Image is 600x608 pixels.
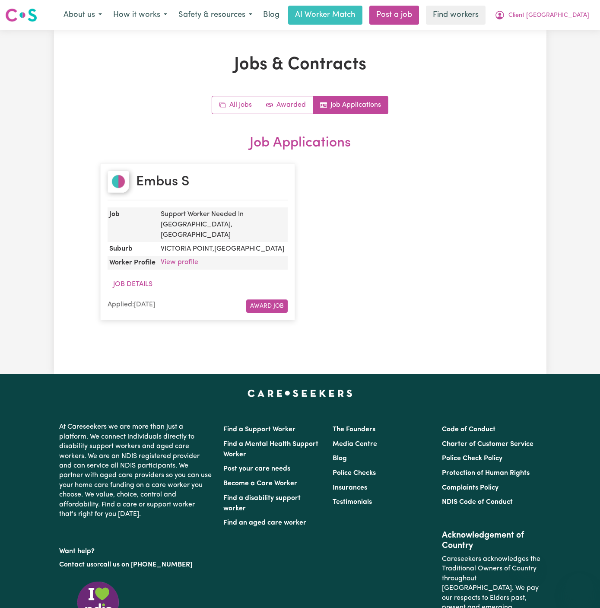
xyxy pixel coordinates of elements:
[59,543,213,556] p: Want help?
[489,6,595,24] button: My Account
[223,495,301,512] a: Find a disability support worker
[108,301,155,308] span: Applied: [DATE]
[246,299,288,313] button: Award Job
[248,389,352,396] a: Careseekers home page
[59,561,93,568] a: Contact us
[223,426,295,433] a: Find a Support Worker
[313,96,388,114] a: Job applications
[259,96,313,114] a: Active jobs
[161,259,198,266] a: View profile
[333,484,367,491] a: Insurances
[442,470,530,477] a: Protection of Human Rights
[442,441,533,448] a: Charter of Customer Service
[565,573,593,601] iframe: Button to launch messaging window
[333,426,375,433] a: The Founders
[333,499,372,506] a: Testimonials
[108,242,157,255] dt: Suburb
[508,11,589,20] span: Client [GEOGRAPHIC_DATA]
[5,7,37,23] img: Careseekers logo
[442,484,498,491] a: Complaints Policy
[58,6,108,24] button: About us
[442,530,541,551] h2: Acknowledgement of Country
[100,135,500,151] h2: Job Applications
[173,6,258,24] button: Safety & resources
[223,441,318,458] a: Find a Mental Health Support Worker
[442,455,502,462] a: Police Check Policy
[100,561,192,568] a: call us on [PHONE_NUMBER]
[333,455,347,462] a: Blog
[258,6,285,25] a: Blog
[288,6,362,25] a: AI Worker Match
[59,419,213,522] p: At Careseekers we are more than just a platform. We connect individuals directly to disability su...
[442,426,495,433] a: Code of Conduct
[223,480,297,487] a: Become a Care Worker
[59,557,213,573] p: or
[108,6,173,24] button: How it works
[157,207,288,242] dd: Support Worker Needed In [GEOGRAPHIC_DATA], [GEOGRAPHIC_DATA]
[108,276,158,293] button: Job Details
[223,465,290,472] a: Post your care needs
[333,441,377,448] a: Media Centre
[108,255,157,269] dt: Worker Profile
[5,5,37,25] a: Careseekers logo
[157,242,288,255] dd: VICTORIA POINT , [GEOGRAPHIC_DATA]
[108,171,129,192] img: Embus
[333,470,376,477] a: Police Checks
[212,96,259,114] a: All jobs
[369,6,419,25] a: Post a job
[100,54,500,75] h1: Jobs & Contracts
[426,6,486,25] a: Find workers
[136,173,189,190] h2: Embus S
[108,207,157,242] dt: Job
[519,553,537,570] iframe: Close message
[442,499,513,506] a: NDIS Code of Conduct
[223,519,306,526] a: Find an aged care worker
